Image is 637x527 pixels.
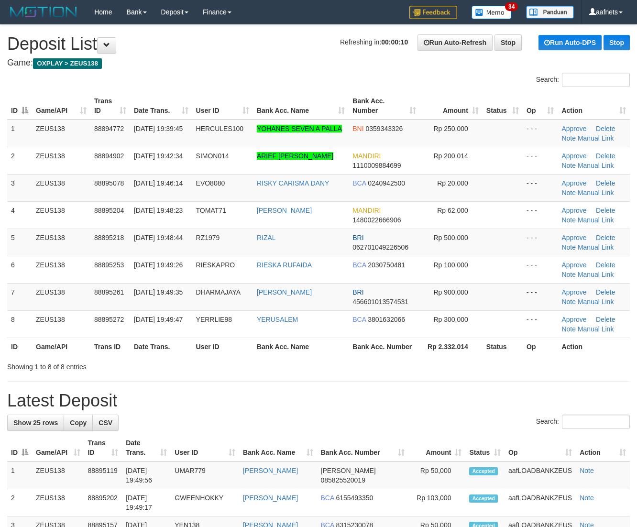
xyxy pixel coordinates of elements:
[561,179,586,187] a: Approve
[134,152,183,160] span: [DATE] 19:42:34
[7,229,32,256] td: 5
[408,489,465,516] td: Rp 103,000
[321,476,365,484] span: Copy 085825520019 to clipboard
[352,288,363,296] span: BRI
[561,162,576,169] a: Note
[505,489,576,516] td: aafLOADBANKZEUS
[7,120,32,147] td: 1
[536,73,630,87] label: Search:
[523,147,558,174] td: - - -
[349,92,419,120] th: Bank Acc. Number: activate to sort column ascending
[13,419,58,427] span: Show 25 rows
[340,38,408,46] span: Refreshing in:
[70,419,87,427] span: Copy
[196,179,225,187] span: EVO8080
[196,316,232,323] span: YERRLIE98
[433,316,468,323] span: Rp 300,000
[561,134,576,142] a: Note
[257,125,342,132] a: YOHANES SEVEN A PALLA
[122,489,171,516] td: [DATE] 19:49:17
[192,92,253,120] th: User ID: activate to sort column ascending
[336,494,373,502] span: Copy 6155493350 to clipboard
[417,34,493,51] a: Run Auto-Refresh
[494,34,522,51] a: Stop
[134,207,183,214] span: [DATE] 19:48:23
[99,419,112,427] span: CSV
[381,38,408,46] strong: 00:00:10
[352,261,366,269] span: BCA
[7,147,32,174] td: 2
[321,494,334,502] span: BCA
[32,120,90,147] td: ZEUS138
[368,261,405,269] span: Copy 2030750481 to clipboard
[253,92,349,120] th: Bank Acc. Name: activate to sort column ascending
[7,5,80,19] img: MOTION_logo.png
[196,125,244,132] span: HERCULES100
[94,234,124,242] span: 88895218
[523,256,558,283] td: - - -
[7,34,630,54] h1: Deposit List
[196,261,235,269] span: RIESKAPRO
[90,92,130,120] th: Trans ID: activate to sort column ascending
[171,461,239,489] td: UMAR779
[578,134,614,142] a: Manual Link
[596,207,615,214] a: Delete
[523,201,558,229] td: - - -
[433,261,468,269] span: Rp 100,000
[596,261,615,269] a: Delete
[94,288,124,296] span: 88895261
[558,92,630,120] th: Action: activate to sort column ascending
[33,58,102,69] span: OXPLAY > ZEUS138
[578,243,614,251] a: Manual Link
[523,310,558,338] td: - - -
[257,316,298,323] a: YERUSALEM
[257,152,333,160] a: ARIEF [PERSON_NAME]
[578,325,614,333] a: Manual Link
[561,271,576,278] a: Note
[409,6,457,19] img: Feedback.jpg
[352,207,381,214] span: MANDIRI
[7,461,32,489] td: 1
[32,338,90,355] th: Game/API
[523,283,558,310] td: - - -
[561,316,586,323] a: Approve
[239,434,317,461] th: Bank Acc. Name: activate to sort column ascending
[7,434,32,461] th: ID: activate to sort column descending
[196,207,226,214] span: TOMAT71
[7,256,32,283] td: 6
[558,338,630,355] th: Action
[576,434,630,461] th: Action: activate to sort column ascending
[596,152,615,160] a: Delete
[134,234,183,242] span: [DATE] 19:48:44
[94,261,124,269] span: 88895253
[7,489,32,516] td: 2
[483,338,523,355] th: Status
[64,415,93,431] a: Copy
[523,120,558,147] td: - - -
[483,92,523,120] th: Status: activate to sort column ascending
[7,283,32,310] td: 7
[580,467,594,474] a: Note
[32,434,84,461] th: Game/API: activate to sort column ascending
[561,234,586,242] a: Approve
[32,229,90,256] td: ZEUS138
[94,125,124,132] span: 88894772
[122,461,171,489] td: [DATE] 19:49:56
[596,179,615,187] a: Delete
[505,461,576,489] td: aafLOADBANKZEUS
[352,125,363,132] span: BNI
[536,415,630,429] label: Search:
[561,298,576,306] a: Note
[596,288,615,296] a: Delete
[368,179,405,187] span: Copy 0240942500 to clipboard
[84,489,122,516] td: 88895202
[130,92,192,120] th: Date Trans.: activate to sort column ascending
[562,415,630,429] input: Search:
[561,152,586,160] a: Approve
[7,338,32,355] th: ID
[596,125,615,132] a: Delete
[523,338,558,355] th: Op
[420,92,483,120] th: Amount: activate to sort column ascending
[253,338,349,355] th: Bank Acc. Name
[352,216,401,224] span: Copy 1480022666906 to clipboard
